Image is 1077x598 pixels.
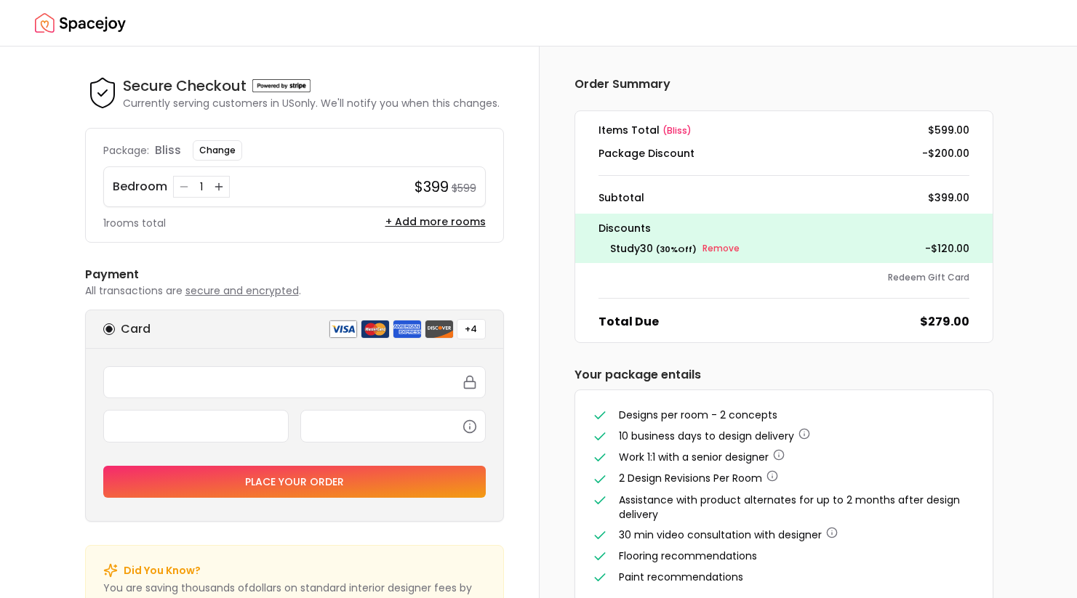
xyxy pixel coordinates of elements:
small: $599 [452,181,476,195]
span: study30 [610,241,653,256]
h6: Payment [85,266,504,283]
a: Spacejoy [35,9,126,38]
span: ( bliss ) [662,124,692,137]
dt: Subtotal [598,190,644,205]
small: ( 30 % Off) [656,243,697,255]
span: Flooring recommendations [619,549,757,563]
dt: Items Total [598,123,692,137]
span: Work 1:1 with a senior designer [619,450,769,464]
img: mastercard [361,320,390,339]
small: Remove [702,243,740,254]
img: Spacejoy Logo [35,9,126,38]
span: secure and encrypted [185,283,299,298]
h6: Your package entails [574,366,993,384]
img: american express [393,320,422,339]
button: Increase quantity for Bedroom [212,179,226,194]
span: Designs per room - 2 concepts [619,408,777,422]
h4: $399 [415,177,449,197]
dd: $599.00 [928,123,969,137]
p: 1 rooms total [103,216,166,230]
iframe: Secure card number input frame [113,376,476,389]
dt: Total Due [598,313,659,331]
button: +4 [457,319,486,339]
span: Assistance with product alternates for up to 2 months after design delivery [619,493,960,522]
h6: Order Summary [574,76,993,93]
h6: Card [121,320,151,338]
span: 2 Design Revisions Per Room [619,471,762,485]
p: Package: [103,143,149,158]
img: discover [425,320,454,339]
span: Paint recommendations [619,570,743,584]
dd: $279.00 [920,313,969,331]
button: Change [193,140,242,161]
img: Powered by stripe [252,79,311,92]
span: 10 business days to design delivery [619,429,794,443]
dt: Package Discount [598,146,694,161]
div: 1 [194,179,209,194]
p: Did You Know? [124,563,201,578]
button: Redeem Gift Card [888,272,969,283]
p: Currently serving customers in US only. We'll notify you when this changes. [123,96,500,110]
p: Discounts [598,219,969,237]
button: + Add more rooms [385,214,486,229]
p: - $120.00 [925,240,969,257]
h4: Secure Checkout [123,76,247,96]
button: Decrease quantity for Bedroom [177,179,191,194]
span: 30 min video consultation with designer [619,528,822,542]
button: Place your order [103,466,486,498]
dd: $399.00 [928,190,969,205]
iframe: Secure expiration date input frame [113,419,279,432]
p: bliss [155,142,181,159]
dd: -$200.00 [922,146,969,161]
img: visa [329,320,358,339]
iframe: Secure CVC input frame [310,419,476,432]
p: Bedroom [113,178,167,195]
p: All transactions are . [85,283,504,298]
